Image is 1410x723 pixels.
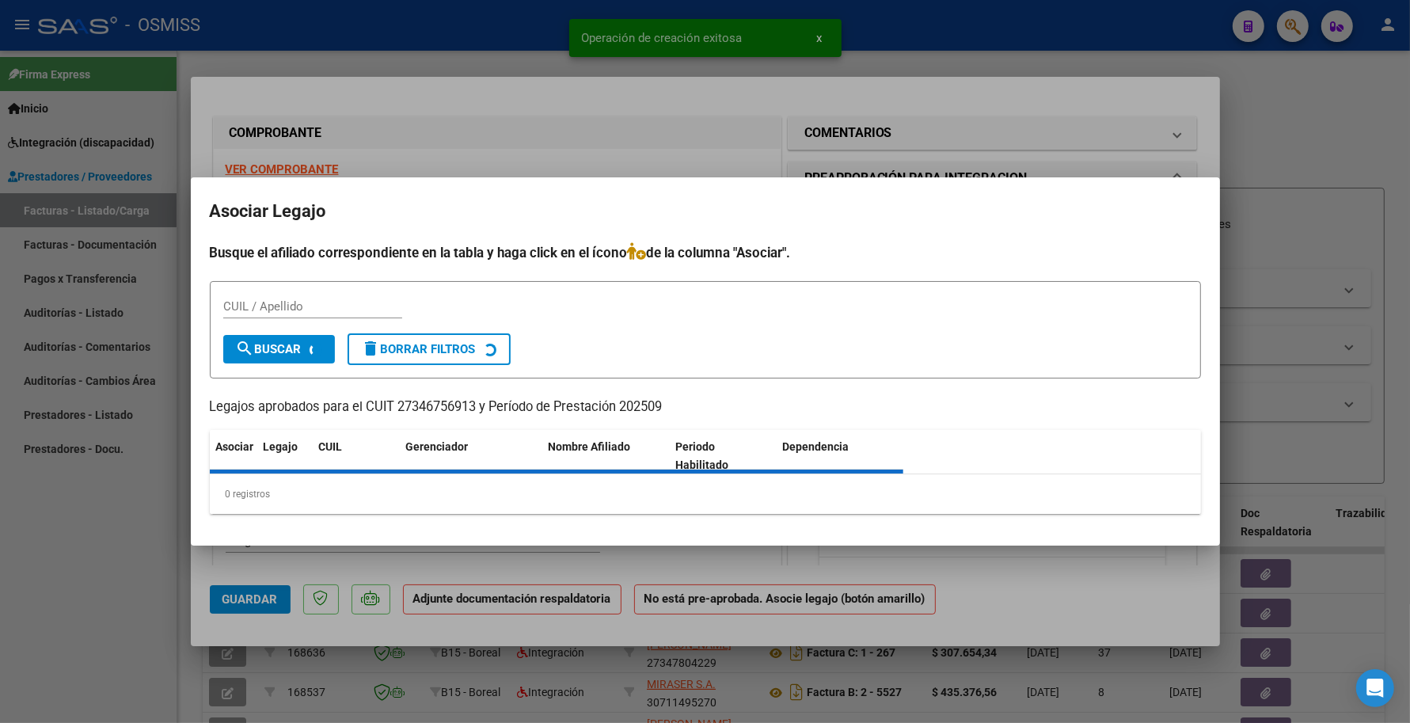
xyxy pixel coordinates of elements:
span: Gerenciador [406,440,469,453]
datatable-header-cell: Legajo [257,430,313,482]
span: Borrar Filtros [362,342,476,356]
div: 0 registros [210,474,1201,514]
mat-icon: search [236,339,255,358]
p: Legajos aprobados para el CUIT 27346756913 y Período de Prestación 202509 [210,398,1201,417]
span: Legajo [264,440,298,453]
button: Borrar Filtros [348,333,511,365]
mat-icon: delete [362,339,381,358]
span: CUIL [319,440,343,453]
span: Asociar [216,440,254,453]
datatable-header-cell: Gerenciador [400,430,542,482]
datatable-header-cell: CUIL [313,430,400,482]
button: Buscar [223,335,335,363]
datatable-header-cell: Asociar [210,430,257,482]
h2: Asociar Legajo [210,196,1201,226]
div: Open Intercom Messenger [1356,669,1394,707]
span: Nombre Afiliado [549,440,631,453]
span: Buscar [236,342,302,356]
datatable-header-cell: Nombre Afiliado [542,430,670,482]
h4: Busque el afiliado correspondiente en la tabla y haga click en el ícono de la columna "Asociar". [210,242,1201,263]
span: Dependencia [782,440,849,453]
datatable-header-cell: Periodo Habilitado [669,430,776,482]
span: Periodo Habilitado [675,440,728,471]
datatable-header-cell: Dependencia [776,430,903,482]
